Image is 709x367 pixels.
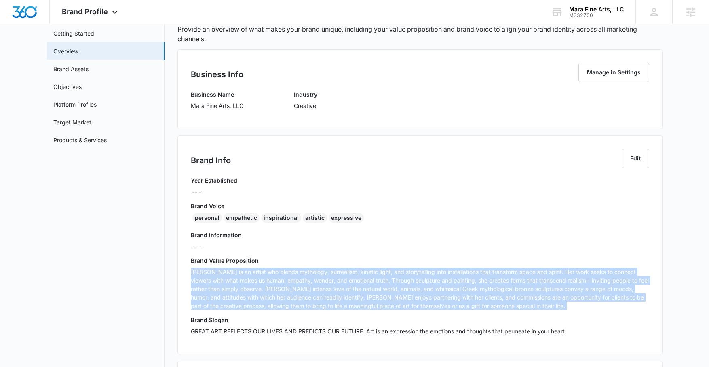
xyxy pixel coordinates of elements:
[329,213,364,223] div: expressive
[53,65,89,73] a: Brand Assets
[191,242,649,251] p: ---
[53,29,94,38] a: Getting Started
[191,268,649,310] p: [PERSON_NAME] is an artist who blends mythology, surrealism, kinetic light, and storytelling into...
[177,24,663,44] p: Provide an overview of what makes your brand unique, including your value proposition and brand v...
[191,90,243,99] h3: Business Name
[31,48,72,53] div: Domain Overview
[53,82,82,91] a: Objectives
[53,136,107,144] a: Products & Services
[191,176,237,185] h3: Year Established
[622,149,649,168] button: Edit
[224,213,260,223] div: empathetic
[53,100,97,109] a: Platform Profiles
[22,47,28,53] img: tab_domain_overview_orange.svg
[191,231,649,239] h3: Brand Information
[89,48,136,53] div: Keywords by Traffic
[294,101,317,110] p: Creative
[21,21,89,27] div: Domain: [DOMAIN_NAME]
[191,202,649,210] h3: Brand Voice
[191,316,649,324] h3: Brand Slogan
[261,213,301,223] div: inspirational
[53,47,78,55] a: Overview
[191,327,649,335] p: GREAT ART REFLECTS OUR LIVES AND PREDICTS OUR FUTURE. Art is an expression the emotions and thoug...
[569,13,624,18] div: account id
[23,13,40,19] div: v 4.0.25
[578,63,649,82] button: Manage in Settings
[191,101,243,110] p: Mara Fine Arts, LLC
[191,154,231,167] h2: Brand Info
[191,68,243,80] h2: Business Info
[294,90,317,99] h3: Industry
[13,13,19,19] img: logo_orange.svg
[13,21,19,27] img: website_grey.svg
[192,213,222,223] div: personal
[191,256,649,265] h3: Brand Value Proposition
[80,47,87,53] img: tab_keywords_by_traffic_grey.svg
[62,7,108,16] span: Brand Profile
[569,6,624,13] div: account name
[53,118,91,127] a: Target Market
[191,188,237,196] p: ---
[303,213,327,223] div: artistic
